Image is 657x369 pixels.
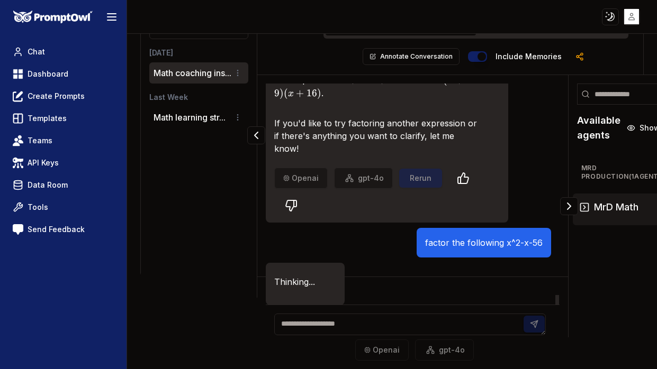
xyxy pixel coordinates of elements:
button: Conversation options [231,111,244,124]
span: Templates [28,113,67,124]
a: Teams [8,131,118,150]
a: Tools [8,198,118,217]
span: Send Feedback [28,224,85,235]
a: Chat [8,42,118,61]
span: 25 [359,74,370,86]
span: ) [317,87,321,99]
button: Conversation options [231,67,244,79]
span: Dashboard [28,69,68,79]
span: + [349,74,357,86]
span: x [337,76,343,85]
img: placeholder-user.jpg [624,9,640,24]
span: + [455,74,463,86]
button: Collapse panel [560,197,578,215]
img: feedback [13,224,23,235]
span: ( [284,87,288,99]
a: API Keys [8,153,118,172]
h3: MrD Math [594,200,638,215]
span: ( [443,74,447,86]
span: Chat [28,47,45,57]
img: PromptOwl [13,11,93,24]
span: x [370,76,376,85]
span: + [296,87,304,99]
button: Collapse panel [247,126,265,144]
span: Teams [28,135,52,146]
a: Send Feedback [8,220,118,239]
span: x [447,76,453,85]
h2: Available agents [577,113,620,143]
span: Tools [28,202,48,213]
a: Data Room [8,176,118,195]
span: API Keys [28,158,59,168]
p: If you'd like to try factoring another expression or if there's anything you want to clarify, let... [274,117,479,155]
p: Thinking... [274,275,315,288]
span: 9 [274,87,280,99]
span: ) [280,87,284,99]
span: 16 [307,87,317,99]
span: 144 [388,74,404,86]
button: Math coaching ins... [154,67,231,79]
p: The expression factors to . [274,73,479,100]
a: Templates [8,109,118,128]
span: Data Room [28,180,68,190]
a: Dashboard [8,64,118,84]
span: x [288,89,294,98]
button: Annotate Conversation [363,48,460,65]
h3: Last Week [149,92,248,103]
span: + [378,74,386,86]
label: Include memories in the messages below [496,53,562,60]
a: Create Prompts [8,87,118,106]
h3: [DATE] [149,48,248,58]
button: Include memories in the messages below [468,51,487,62]
span: Create Prompts [28,91,85,102]
p: factor the following x^2-x-56 [425,236,543,249]
button: Math learning str... [154,111,226,124]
